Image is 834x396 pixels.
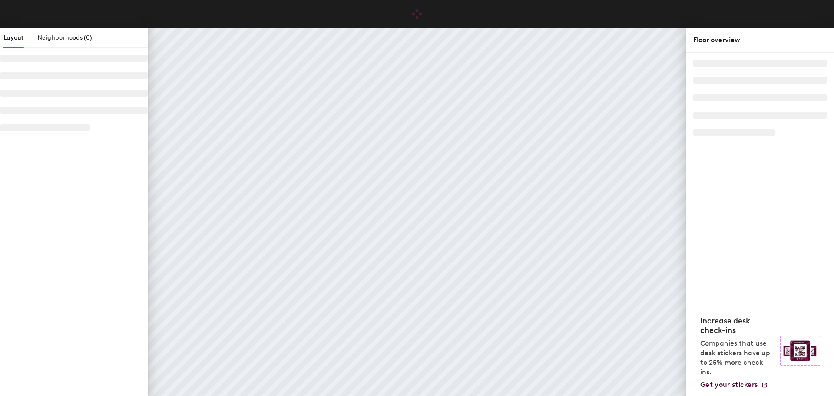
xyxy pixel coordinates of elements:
span: Layout [3,34,23,41]
a: Get your stickers [700,380,768,389]
div: Floor overview [693,35,827,45]
h4: Increase desk check-ins [700,316,775,335]
p: Companies that use desk stickers have up to 25% more check-ins. [700,339,775,377]
span: Neighborhoods (0) [37,34,92,41]
span: Get your stickers [700,380,758,389]
img: Sticker logo [780,336,820,366]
